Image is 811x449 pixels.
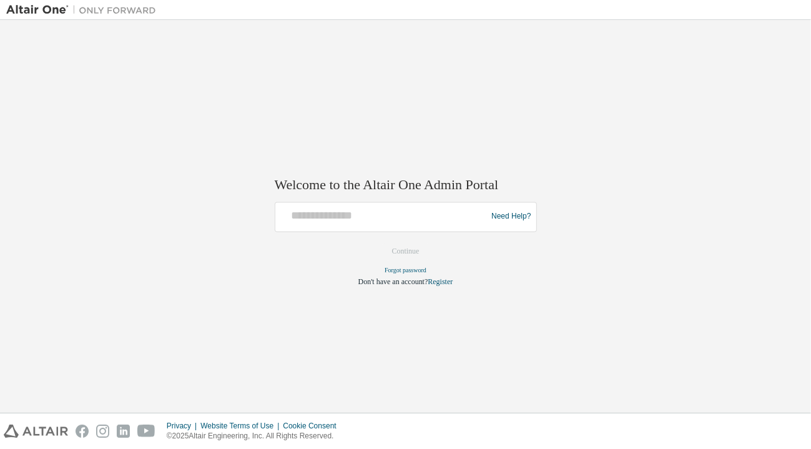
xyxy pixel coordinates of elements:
div: Cookie Consent [283,421,343,431]
div: Privacy [167,421,200,431]
h2: Welcome to the Altair One Admin Portal [275,177,537,194]
a: Forgot password [385,267,426,274]
img: facebook.svg [76,425,89,438]
div: Website Terms of Use [200,421,283,431]
img: linkedin.svg [117,425,130,438]
img: instagram.svg [96,425,109,438]
a: Register [428,277,453,286]
span: Don't have an account? [358,277,428,286]
img: altair_logo.svg [4,425,68,438]
p: © 2025 Altair Engineering, Inc. All Rights Reserved. [167,431,344,442]
img: Altair One [6,4,162,16]
img: youtube.svg [137,425,155,438]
